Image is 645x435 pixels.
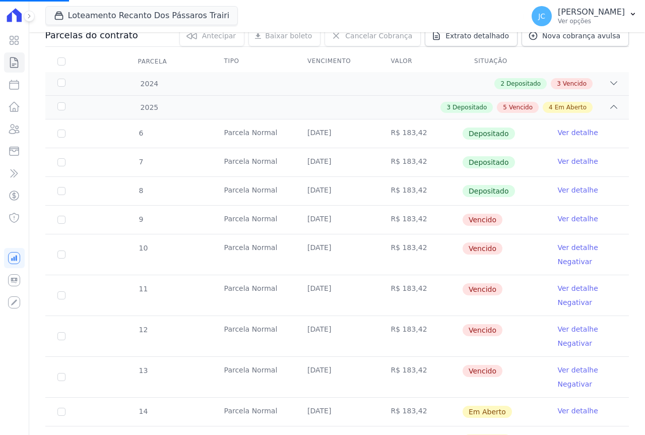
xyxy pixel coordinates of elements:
[57,373,66,381] input: default
[379,234,462,275] td: R$ 183,42
[558,380,593,388] a: Negativar
[558,339,593,347] a: Negativar
[463,128,515,140] span: Depositado
[463,406,512,418] span: Em Aberto
[138,326,148,334] span: 12
[379,148,462,176] td: R$ 183,42
[549,103,553,112] span: 4
[558,324,598,334] a: Ver detalhe
[138,407,148,415] span: 14
[295,177,378,205] td: [DATE]
[542,31,620,41] span: Nova cobrança avulsa
[138,244,148,252] span: 10
[212,398,295,426] td: Parcela Normal
[295,119,378,148] td: [DATE]
[558,242,598,253] a: Ver detalhe
[295,234,378,275] td: [DATE]
[57,332,66,340] input: default
[503,103,507,112] span: 5
[463,283,502,295] span: Vencido
[558,214,598,224] a: Ver detalhe
[295,148,378,176] td: [DATE]
[555,103,587,112] span: Em Aberto
[463,324,502,336] span: Vencido
[45,6,238,25] button: Loteamento Recanto Dos Pássaros Trairi
[295,275,378,316] td: [DATE]
[563,79,587,88] span: Vencido
[212,51,295,72] th: Tipo
[557,79,561,88] span: 3
[57,130,66,138] input: Só é possível selecionar pagamentos em aberto
[57,291,66,299] input: default
[558,156,598,166] a: Ver detalhe
[212,357,295,397] td: Parcela Normal
[212,177,295,205] td: Parcela Normal
[538,13,545,20] span: JC
[379,316,462,356] td: R$ 183,42
[126,51,179,72] div: Parcela
[138,187,144,195] span: 8
[379,357,462,397] td: R$ 183,42
[57,158,66,166] input: Só é possível selecionar pagamentos em aberto
[138,158,144,166] span: 7
[57,251,66,259] input: default
[558,7,625,17] p: [PERSON_NAME]
[506,79,541,88] span: Depositado
[138,129,144,137] span: 6
[379,275,462,316] td: R$ 183,42
[295,316,378,356] td: [DATE]
[212,206,295,234] td: Parcela Normal
[524,2,645,30] button: JC [PERSON_NAME] Ver opções
[295,51,378,72] th: Vencimento
[295,206,378,234] td: [DATE]
[379,177,462,205] td: R$ 183,42
[212,234,295,275] td: Parcela Normal
[379,398,462,426] td: R$ 183,42
[212,148,295,176] td: Parcela Normal
[558,298,593,306] a: Negativar
[212,316,295,356] td: Parcela Normal
[463,365,502,377] span: Vencido
[57,408,66,416] input: default
[500,79,504,88] span: 2
[558,258,593,266] a: Negativar
[453,103,487,112] span: Depositado
[57,187,66,195] input: Só é possível selecionar pagamentos em aberto
[57,216,66,224] input: default
[379,51,462,72] th: Valor
[212,275,295,316] td: Parcela Normal
[445,31,509,41] span: Extrato detalhado
[558,17,625,25] p: Ver opções
[379,206,462,234] td: R$ 183,42
[295,398,378,426] td: [DATE]
[425,25,518,46] a: Extrato detalhado
[558,185,598,195] a: Ver detalhe
[463,242,502,255] span: Vencido
[558,128,598,138] a: Ver detalhe
[509,103,533,112] span: Vencido
[463,156,515,168] span: Depositado
[522,25,629,46] a: Nova cobrança avulsa
[558,283,598,293] a: Ver detalhe
[462,51,545,72] th: Situação
[138,215,144,223] span: 9
[138,366,148,375] span: 13
[446,103,450,112] span: 3
[558,365,598,375] a: Ver detalhe
[379,119,462,148] td: R$ 183,42
[138,285,148,293] span: 11
[212,119,295,148] td: Parcela Normal
[45,29,138,41] h3: Parcelas do contrato
[295,357,378,397] td: [DATE]
[463,185,515,197] span: Depositado
[558,406,598,416] a: Ver detalhe
[463,214,502,226] span: Vencido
